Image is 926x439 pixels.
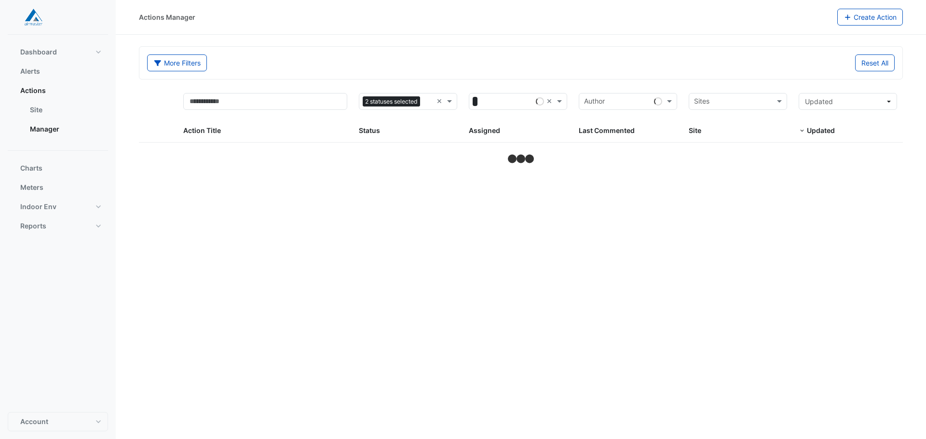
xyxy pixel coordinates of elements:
[22,120,108,139] a: Manager
[8,81,108,100] button: Actions
[139,12,195,22] div: Actions Manager
[20,202,56,212] span: Indoor Env
[805,97,833,106] span: Updated
[855,54,895,71] button: Reset All
[8,100,108,143] div: Actions
[8,216,108,236] button: Reports
[8,159,108,178] button: Charts
[359,126,380,134] span: Status
[363,96,420,107] span: 2 statuses selected
[837,9,903,26] button: Create Action
[147,54,207,71] button: More Filters
[20,163,42,173] span: Charts
[20,221,46,231] span: Reports
[22,100,108,120] a: Site
[8,42,108,62] button: Dashboard
[8,197,108,216] button: Indoor Env
[436,96,445,107] span: Clear
[807,126,835,134] span: Updated
[799,93,897,110] button: Updated
[183,126,221,134] span: Action Title
[20,183,43,192] span: Meters
[689,126,701,134] span: Site
[893,406,916,429] iframe: Intercom live chat
[8,412,108,431] button: Account
[20,417,48,426] span: Account
[469,126,500,134] span: Assigned
[546,96,555,107] span: Clear
[20,47,57,57] span: Dashboard
[20,86,46,95] span: Actions
[20,67,40,76] span: Alerts
[12,8,55,27] img: Company Logo
[8,62,108,81] button: Alerts
[579,126,635,134] span: Last Commented
[8,178,108,197] button: Meters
